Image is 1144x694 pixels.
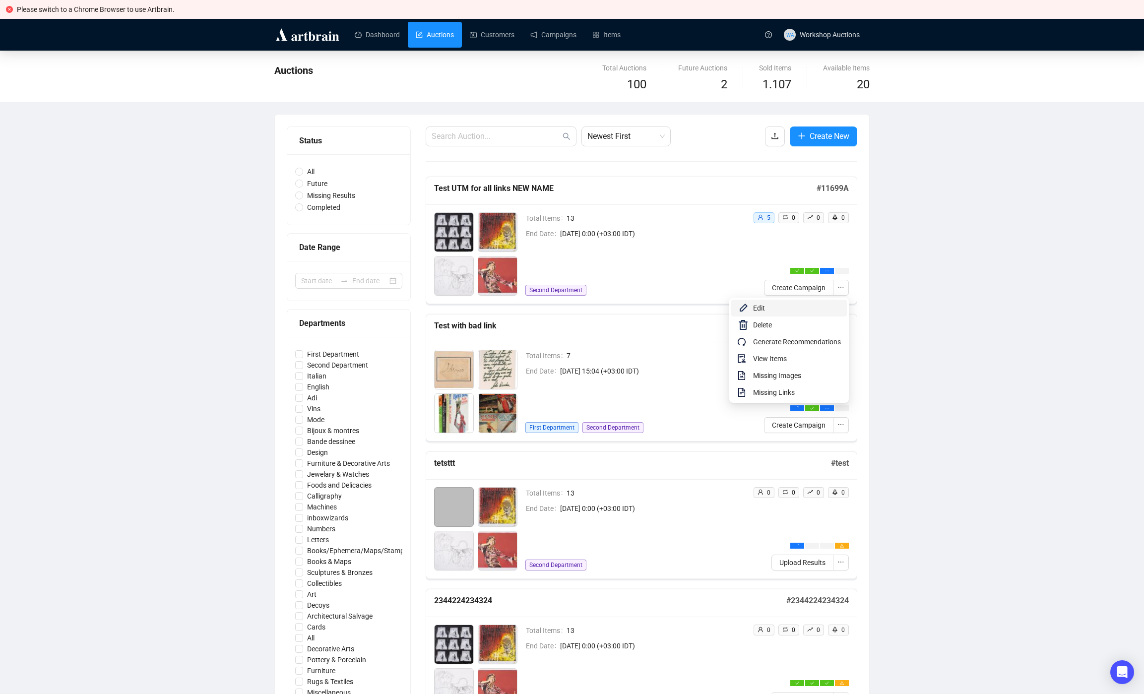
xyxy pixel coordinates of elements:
[800,31,860,39] span: Workshop Auctions
[303,665,339,676] span: Furniture
[303,202,344,213] span: Completed
[526,213,567,224] span: Total Items
[340,277,348,285] span: swap-right
[758,489,763,495] span: user
[303,349,363,360] span: First Department
[792,627,795,633] span: 0
[602,63,646,73] div: Total Auctions
[782,214,788,220] span: retweet
[767,489,770,496] span: 0
[426,177,857,304] a: Test UTM for all links NEW NAME#11699ATotal Items13End Date[DATE] 0:00 (+03:00 IDT)Second Departm...
[753,387,841,398] span: Missing Links
[303,523,339,534] span: Numbers
[478,531,517,570] img: 31_1.jpg
[560,503,745,514] span: [DATE] 0:00 (+03:00 IDT)
[526,640,560,651] span: End Date
[560,640,745,651] span: [DATE] 0:00 (+03:00 IDT)
[753,336,841,347] span: Generate Recommendations
[841,627,845,633] span: 0
[567,488,745,499] span: 13
[525,285,586,296] span: Second Department
[355,22,400,48] a: Dashboard
[807,627,813,632] span: rise
[435,625,473,664] img: 28_1.jpg
[753,353,841,364] span: View Items
[767,214,770,221] span: 5
[478,350,517,389] img: 701_1.jpg
[303,381,333,392] span: English
[303,190,359,201] span: Missing Results
[782,627,788,632] span: retweet
[303,480,376,491] span: Foods and Delicacies
[840,544,844,548] span: warning
[352,275,387,286] input: End date
[807,214,813,220] span: rise
[303,567,377,578] span: Sculptures & Bronzes
[303,371,330,381] span: Italian
[567,213,745,224] span: 13
[810,681,814,685] span: check
[416,22,454,48] a: Auctions
[303,469,373,480] span: Jewelary & Watches
[274,27,341,43] img: logo
[526,488,567,499] span: Total Items
[817,214,820,221] span: 0
[478,488,517,526] img: 29_1.jpg
[753,370,841,381] span: Missing Images
[837,559,844,566] span: ellipsis
[737,302,749,314] img: svg+xml;base64,PHN2ZyB4bWxucz0iaHR0cDovL3d3dy53My5vcmcvMjAwMC9zdmciIHhtbG5zOnhsaW5rPSJodHRwOi8vd3...
[478,394,517,433] img: 704_1.jpg
[772,420,826,431] span: Create Campaign
[526,366,560,377] span: End Date
[857,77,870,91] span: 20
[435,394,473,433] img: 702_1.jpg
[810,269,814,273] span: check
[767,627,770,633] span: 0
[817,627,820,633] span: 0
[303,578,346,589] span: Collectibles
[795,406,800,411] span: loading
[737,353,749,365] span: audit
[817,489,820,496] span: 0
[582,422,643,433] span: Second Department
[790,126,857,146] button: Create New
[303,360,372,371] span: Second Department
[627,77,646,91] span: 100
[737,319,749,331] img: svg+xml;base64,PHN2ZyB4bWxucz0iaHR0cDovL3d3dy53My5vcmcvMjAwMC9zdmciIHhtbG5zOnhsaW5rPSJodHRwOi8vd3...
[478,256,517,295] img: 31_1.jpg
[426,451,857,579] a: tetsttt#testTotal Items13End Date[DATE] 0:00 (+03:00 IDT)Second Departmentuser0retweet0rise0rocket0
[759,19,778,50] a: question-circle
[764,417,833,433] button: Create Campaign
[832,489,838,495] span: rocket
[795,269,799,273] span: check
[303,392,321,403] span: Adi
[434,183,817,194] h5: Test UTM for all links NEW NAME
[563,132,571,140] span: search
[478,213,517,252] img: 29_1.jpg
[831,457,849,469] h5: # test
[769,77,791,91] span: .107
[301,275,336,286] input: Start date
[340,277,348,285] span: to
[763,77,769,91] span: 1
[798,132,806,140] span: plus
[567,625,745,636] span: 13
[303,436,359,447] span: Bande dessinee
[832,214,838,220] span: rocket
[795,681,799,685] span: check
[810,406,814,410] span: check
[737,370,749,381] span: file-image
[764,280,833,296] button: Create Campaign
[303,676,357,687] span: Rugs & Textiles
[303,611,377,622] span: Architectural Salvage
[825,406,829,410] span: ellipsis
[303,166,318,177] span: All
[825,681,829,685] span: check
[779,557,826,568] span: Upload Results
[737,336,749,348] span: redo
[817,183,849,194] h5: # 11699A
[303,545,412,556] span: Books/Ephemera/Maps/Stamps
[303,600,333,611] span: Decoys
[721,77,727,91] span: 2
[782,489,788,495] span: retweet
